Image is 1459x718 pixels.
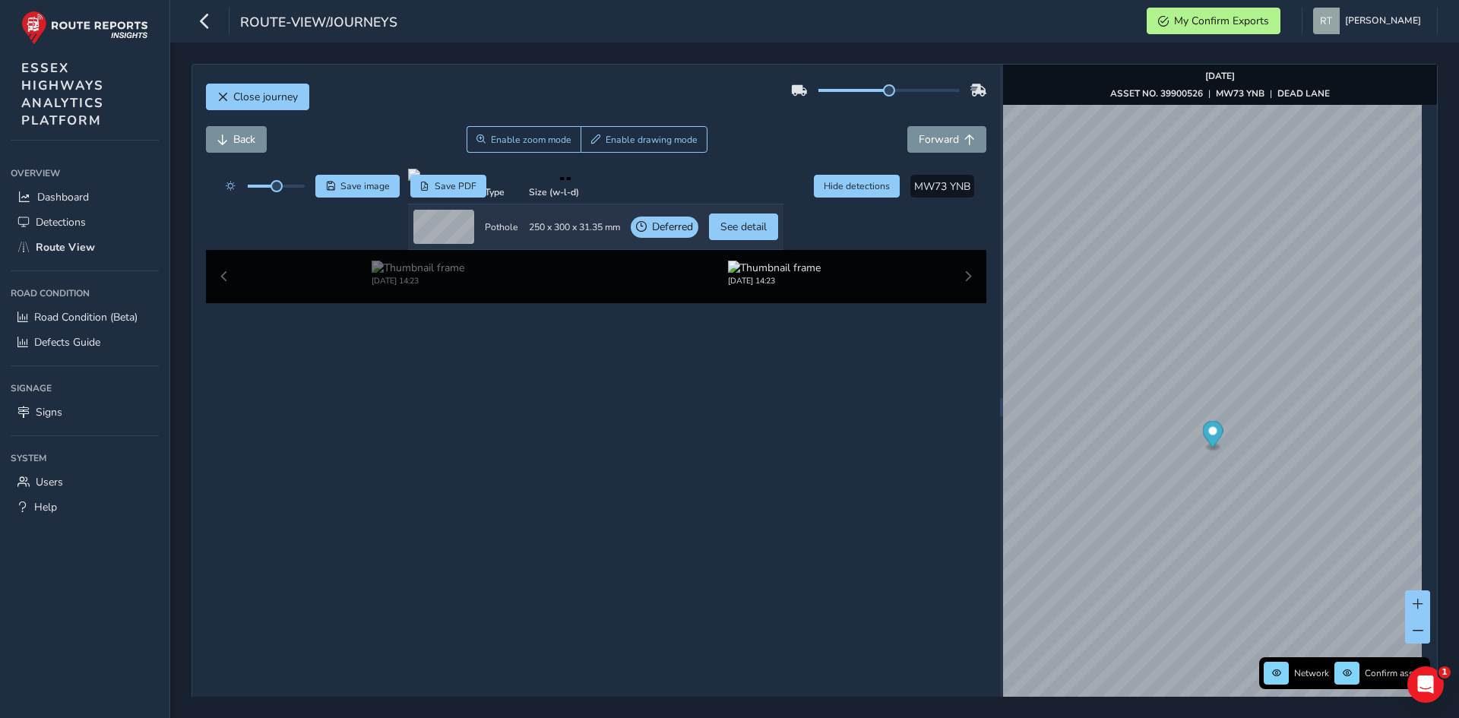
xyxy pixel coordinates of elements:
button: Zoom [467,126,581,153]
button: My Confirm Exports [1147,8,1280,34]
span: Confirm assets [1365,667,1426,679]
span: Deferred [652,219,693,235]
span: Road Condition (Beta) [34,310,138,324]
iframe: Intercom live chat [1407,666,1444,703]
a: Defects Guide [11,330,159,355]
span: Hide detections [824,180,890,192]
div: Map marker [1202,421,1223,452]
span: Route View [36,240,95,255]
div: System [11,447,159,470]
img: Thumbnail frame [372,261,464,275]
a: Users [11,470,159,495]
span: See detail [720,220,767,234]
a: Dashboard [11,185,159,210]
div: Overview [11,162,159,185]
span: Defects Guide [34,335,100,350]
img: diamond-layout [1313,8,1340,34]
div: | | [1110,87,1330,100]
button: Back [206,126,267,153]
strong: DEAD LANE [1277,87,1330,100]
span: 1 [1438,666,1451,678]
strong: [DATE] [1205,70,1235,82]
span: Save PDF [435,180,476,192]
span: Forward [919,132,959,147]
a: Signs [11,400,159,425]
span: ESSEX HIGHWAYS ANALYTICS PLATFORM [21,59,104,129]
span: MW73 YNB [914,179,970,194]
span: Save image [340,180,390,192]
button: Close journey [206,84,309,110]
button: See detail [709,214,778,240]
a: Route View [11,235,159,260]
button: [PERSON_NAME] [1313,8,1426,34]
div: [DATE] 14:23 [372,275,464,286]
span: Close journey [233,90,298,104]
span: Back [233,132,255,147]
span: Network [1294,667,1329,679]
div: Road Condition [11,282,159,305]
button: PDF [410,175,487,198]
button: Draw [581,126,707,153]
div: Signage [11,377,159,400]
div: [DATE] 14:23 [728,275,821,286]
span: Users [36,475,63,489]
img: rr logo [21,11,148,45]
span: Enable drawing mode [606,134,698,146]
strong: MW73 YNB [1216,87,1264,100]
button: Hide detections [814,175,900,198]
span: Help [34,500,57,514]
span: Dashboard [37,190,89,204]
button: Save [315,175,400,198]
span: route-view/journeys [240,13,397,34]
strong: ASSET NO. 39900526 [1110,87,1203,100]
a: Road Condition (Beta) [11,305,159,330]
td: 250 x 300 x 31.35 mm [524,204,625,250]
span: My Confirm Exports [1174,14,1269,28]
span: Signs [36,405,62,419]
td: Pothole [479,204,524,250]
a: Detections [11,210,159,235]
img: Thumbnail frame [728,261,821,275]
a: Help [11,495,159,520]
span: [PERSON_NAME] [1345,8,1421,34]
span: Enable zoom mode [491,134,571,146]
button: Forward [907,126,986,153]
span: Detections [36,215,86,229]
